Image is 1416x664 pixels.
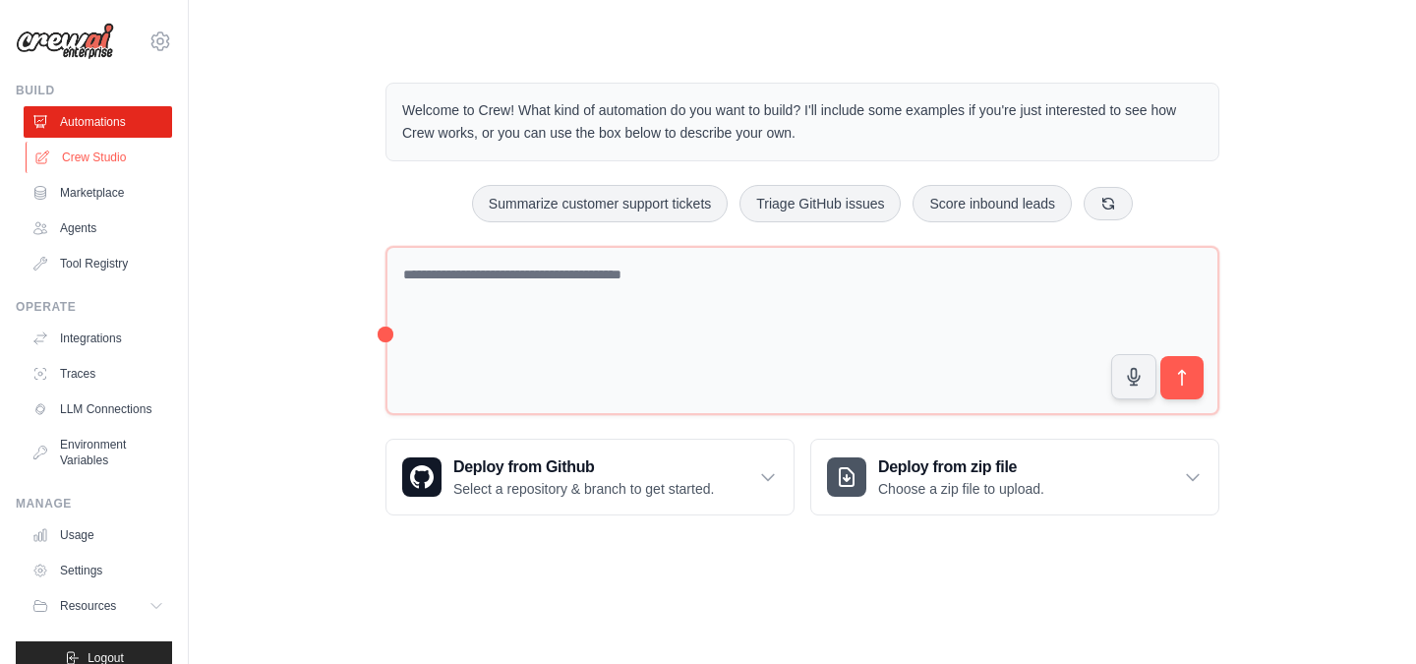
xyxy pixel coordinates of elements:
[913,185,1072,222] button: Score inbound leads
[16,299,172,315] div: Operate
[878,455,1044,479] h3: Deploy from zip file
[1318,570,1416,664] iframe: Chat Widget
[24,358,172,390] a: Traces
[878,479,1044,499] p: Choose a zip file to upload.
[16,496,172,512] div: Manage
[453,455,714,479] h3: Deploy from Github
[24,106,172,138] a: Automations
[453,479,714,499] p: Select a repository & branch to get started.
[472,185,728,222] button: Summarize customer support tickets
[24,212,172,244] a: Agents
[60,598,116,614] span: Resources
[24,323,172,354] a: Integrations
[24,519,172,551] a: Usage
[739,185,901,222] button: Triage GitHub issues
[24,555,172,586] a: Settings
[24,429,172,476] a: Environment Variables
[402,99,1203,145] p: Welcome to Crew! What kind of automation do you want to build? I'll include some examples if you'...
[24,393,172,425] a: LLM Connections
[24,177,172,209] a: Marketplace
[26,142,174,173] a: Crew Studio
[16,83,172,98] div: Build
[24,248,172,279] a: Tool Registry
[16,23,114,60] img: Logo
[24,590,172,622] button: Resources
